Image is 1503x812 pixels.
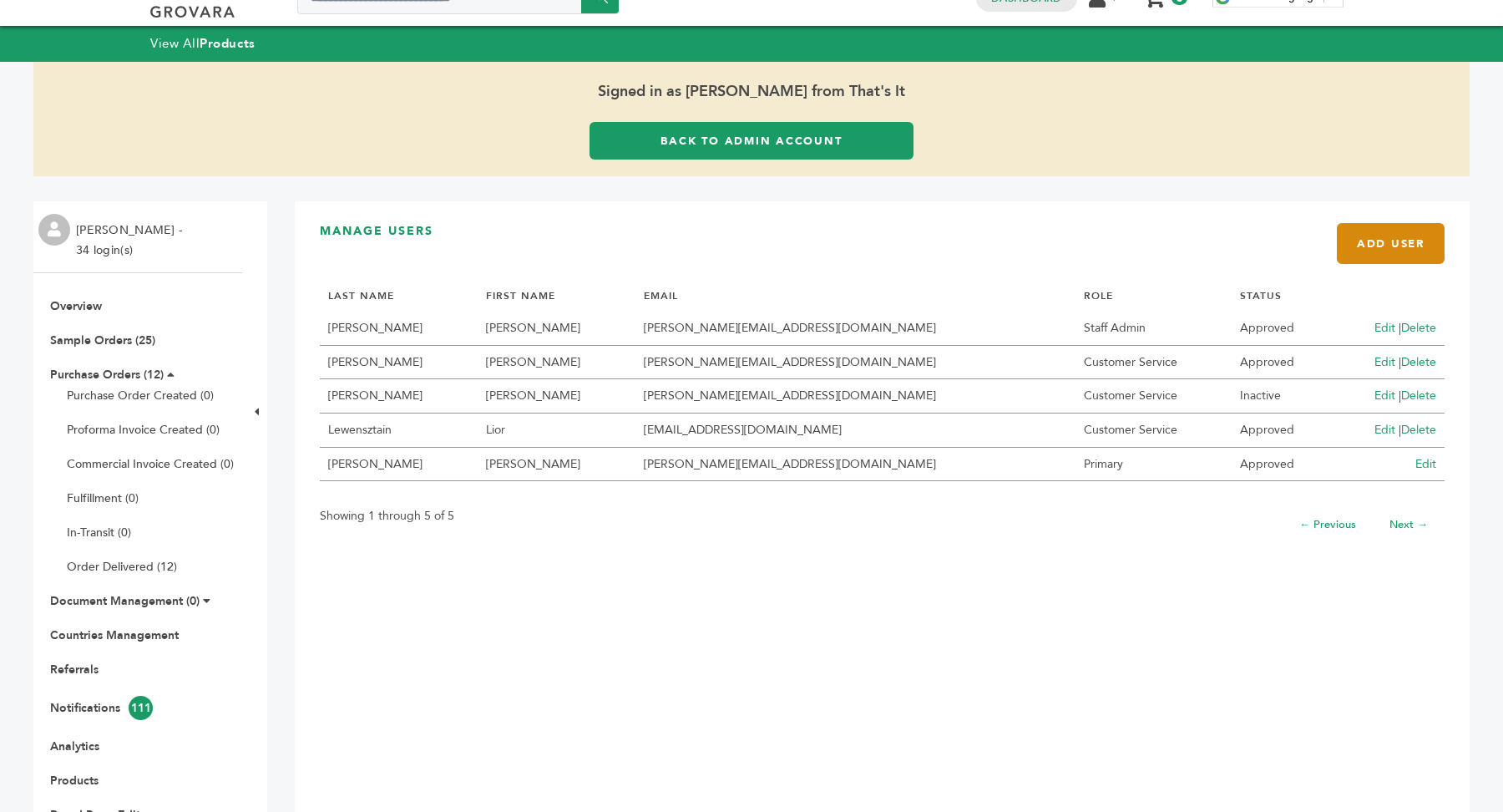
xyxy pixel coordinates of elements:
[320,379,478,414] td: [PERSON_NAME]
[67,490,139,506] a: Fulfillment (0)
[1333,414,1445,448] td: |
[50,627,179,643] a: Countries Management
[635,414,1075,448] td: [EMAIL_ADDRESS][DOMAIN_NAME]
[50,593,200,609] a: Document Management (0)
[590,122,913,160] a: Back to Admin Account
[50,298,102,314] a: Overview
[67,559,177,575] a: Order Delivered (12)
[478,379,635,414] td: [PERSON_NAME]
[478,414,635,448] td: Lior
[478,312,635,346] td: [PERSON_NAME]
[1374,388,1395,403] a: Edit
[635,346,1075,380] td: [PERSON_NAME][EMAIL_ADDRESS][DOMAIN_NAME]
[1374,422,1395,438] a: Edit
[129,696,153,720] span: 111
[1232,379,1333,414] td: Inactive
[50,662,99,678] a: Referrals
[1232,346,1333,380] td: Approved
[320,223,1445,252] h3: Manage Users
[67,456,234,472] a: Commercial Invoice Created (0)
[67,525,131,540] a: In-Transit (0)
[320,506,454,526] p: Showing 1 through 5 of 5
[320,346,478,380] td: [PERSON_NAME]
[1232,414,1333,448] td: Approved
[478,448,635,482] td: [PERSON_NAME]
[1401,354,1436,370] a: Delete
[150,35,256,52] a: View AllProducts
[38,214,70,246] img: profile.png
[1401,422,1436,438] a: Delete
[50,367,164,383] a: Purchase Orders (12)
[644,289,678,302] a: EMAIL
[1333,379,1445,414] td: |
[50,700,153,716] a: Notifications111
[1232,312,1333,346] td: Approved
[1232,448,1333,482] td: Approved
[1374,354,1395,370] a: Edit
[1075,414,1232,448] td: Customer Service
[1401,320,1436,336] a: Delete
[1240,289,1282,302] a: STATUS
[50,773,99,789] a: Products
[635,379,1075,414] td: [PERSON_NAME][EMAIL_ADDRESS][DOMAIN_NAME]
[328,289,394,302] a: LAST NAME
[1075,312,1232,346] td: Staff Admin
[67,422,220,438] a: Proforma Invoice Created (0)
[1401,388,1436,403] a: Delete
[1333,346,1445,380] td: |
[486,289,555,302] a: FIRST NAME
[320,312,478,346] td: [PERSON_NAME]
[1415,456,1436,472] a: Edit
[1075,379,1232,414] td: Customer Service
[76,221,186,261] li: [PERSON_NAME] - 34 login(s)
[67,388,214,403] a: Purchase Order Created (0)
[50,332,155,348] a: Sample Orders (25)
[50,738,99,754] a: Analytics
[320,448,478,482] td: [PERSON_NAME]
[1374,320,1395,336] a: Edit
[1084,289,1113,302] a: ROLE
[320,414,478,448] td: Lewensztain
[33,62,1470,122] span: Signed in as [PERSON_NAME] from That's It
[200,35,255,52] strong: Products
[1075,448,1232,482] td: Primary
[635,312,1075,346] td: [PERSON_NAME][EMAIL_ADDRESS][DOMAIN_NAME]
[1337,223,1445,264] a: Add User
[1075,346,1232,380] td: Customer Service
[1299,517,1356,532] a: ← Previous
[1333,312,1445,346] td: |
[478,346,635,380] td: [PERSON_NAME]
[1389,517,1428,532] a: Next →
[635,448,1075,482] td: [PERSON_NAME][EMAIL_ADDRESS][DOMAIN_NAME]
